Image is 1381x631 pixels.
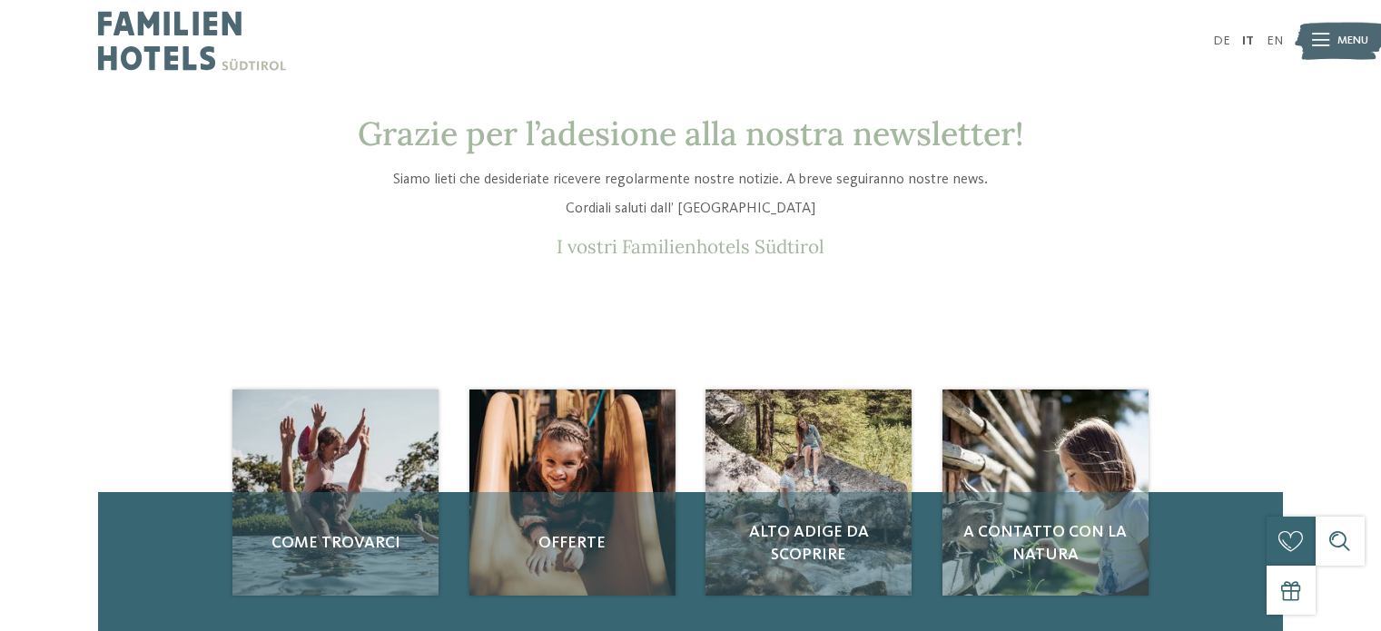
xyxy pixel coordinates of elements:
[232,389,439,596] a: Newsletter Come trovarci
[486,532,659,555] span: Offerte
[705,389,912,596] a: Newsletter Alto Adige da scoprire
[358,113,1023,154] span: Grazie per l’adesione alla nostra newsletter!
[942,389,1149,596] img: Newsletter
[705,389,912,596] img: Newsletter
[942,389,1149,596] a: Newsletter A contatto con la natura
[1267,35,1283,47] a: EN
[959,521,1132,567] span: A contatto con la natura
[302,170,1080,191] p: Siamo lieti che desideriate ricevere regolarmente nostre notizie. A breve seguiranno nostre news.
[722,521,895,567] span: Alto Adige da scoprire
[302,199,1080,220] p: Cordiali saluti dall’ [GEOGRAPHIC_DATA]
[249,532,422,555] span: Come trovarci
[469,389,676,596] a: Newsletter Offerte
[1213,35,1230,47] a: DE
[469,389,676,596] img: Newsletter
[232,389,439,596] img: Newsletter
[1242,35,1254,47] a: IT
[1337,33,1368,49] span: Menu
[302,236,1080,259] p: I vostri Familienhotels Südtirol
